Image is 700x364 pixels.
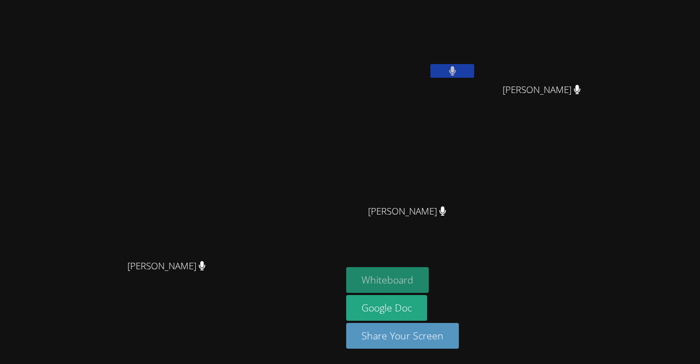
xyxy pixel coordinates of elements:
[368,204,446,219] span: [PERSON_NAME]
[503,82,581,98] span: [PERSON_NAME]
[127,258,206,274] span: [PERSON_NAME]
[346,323,459,349] button: Share Your Screen
[346,295,427,321] a: Google Doc
[346,267,429,293] button: Whiteboard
